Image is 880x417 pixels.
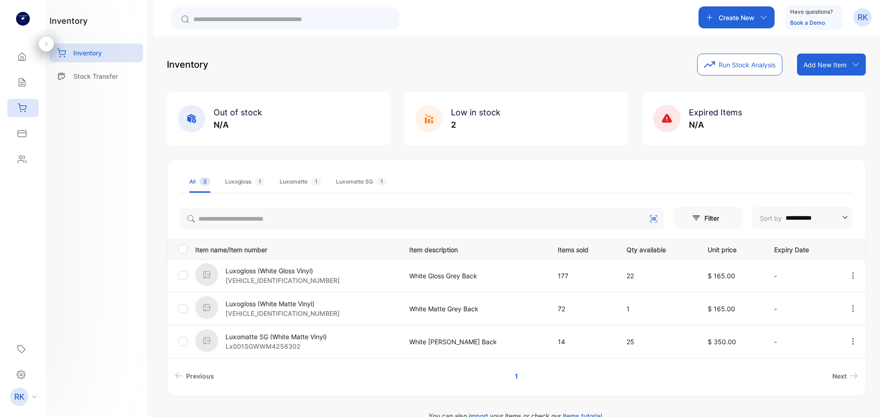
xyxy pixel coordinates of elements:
p: N/A [214,119,262,131]
p: - [774,304,830,314]
p: White Matte Grey Back [409,304,539,314]
p: - [774,271,830,281]
button: Create New [698,6,775,28]
p: Create New [719,13,754,22]
p: RK [14,391,25,403]
img: logo [16,12,30,26]
h1: inventory [49,15,88,27]
p: Qty available [627,243,689,255]
p: Unit price [708,243,755,255]
a: Inventory [49,43,143,62]
span: Low in stock [451,108,500,117]
p: White [PERSON_NAME] Back [409,337,539,347]
p: 25 [627,337,689,347]
p: Stock Transfer [73,71,118,81]
p: Luxomatte SG (White Matte Vinyl) [225,332,327,341]
img: item [195,329,218,352]
span: 1 [311,177,321,186]
p: 22 [627,271,689,281]
span: 1 [255,177,265,186]
p: 72 [558,304,608,314]
p: RK [858,11,868,23]
a: Stock Transfer [49,67,143,86]
a: Previous page [171,368,218,385]
p: Have questions? [790,7,833,16]
span: Out of stock [214,108,262,117]
div: Luxogloss [225,178,265,186]
p: Luxogloss (White Gloss Vinyl) [225,266,340,276]
p: Sort by [760,213,782,223]
span: $ 165.00 [708,305,735,313]
p: Add New Item [803,60,847,70]
p: - [774,337,830,347]
p: 14 [558,337,608,347]
p: N/A [689,119,742,131]
p: 2 [451,119,500,131]
button: Run Stock Analysis [697,54,782,76]
span: Next [832,371,847,381]
p: Lx001SGWWM4256302 [225,341,327,351]
span: $ 350.00 [708,338,736,346]
p: 177 [558,271,608,281]
iframe: LiveChat chat widget [841,379,880,417]
a: Next page [829,368,862,385]
a: Page 1 is your current page [504,368,529,385]
a: Book a Demo [790,19,825,26]
p: Inventory [73,48,102,58]
ul: Pagination [167,368,865,385]
button: RK [853,6,872,28]
p: Item description [409,243,539,255]
span: Previous [186,371,214,381]
button: Sort by [752,207,852,229]
p: Item name/Item number [195,243,398,255]
img: item [195,296,218,319]
img: item [195,263,218,286]
div: Luxomatte SG [336,178,387,186]
p: [VEHICLE_IDENTIFICATION_NUMBER] [225,309,340,318]
div: Luxomatte [280,178,321,186]
span: Expired Items [689,108,742,117]
div: All [189,178,210,186]
p: Items sold [558,243,608,255]
span: 3 [199,177,210,186]
p: 1 [627,304,689,314]
p: Luxogloss (White Matte Vinyl) [225,299,340,309]
span: 1 [377,177,387,186]
p: Inventory [167,58,208,71]
p: Expiry Date [774,243,830,255]
span: $ 165.00 [708,272,735,280]
p: White Gloss Grey Back [409,271,539,281]
p: [VEHICLE_IDENTIFICATION_NUMBER] [225,276,340,285]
